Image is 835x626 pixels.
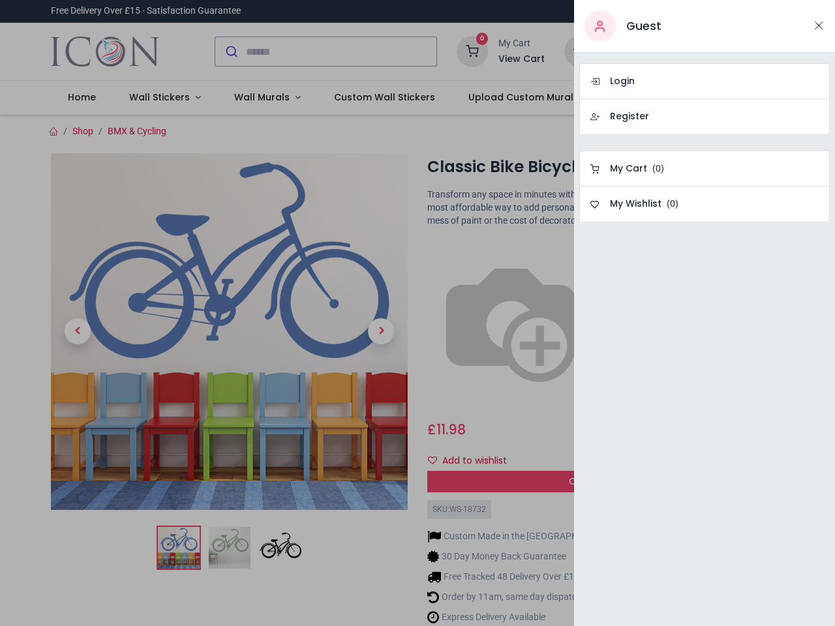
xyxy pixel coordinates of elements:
[579,99,830,135] a: Register
[656,163,661,173] span: 0
[813,18,825,34] button: Close
[610,110,649,123] h6: Register
[610,162,647,175] h6: My Cart
[579,151,830,186] a: My Cart (0)
[579,63,830,99] a: Login
[610,198,661,211] h6: My Wishlist
[667,198,678,211] span: ( )
[652,162,664,175] span: ( )
[670,198,675,209] span: 0
[610,75,635,88] h6: Login
[626,18,661,35] h5: Guest
[579,186,830,222] a: My Wishlist (0)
